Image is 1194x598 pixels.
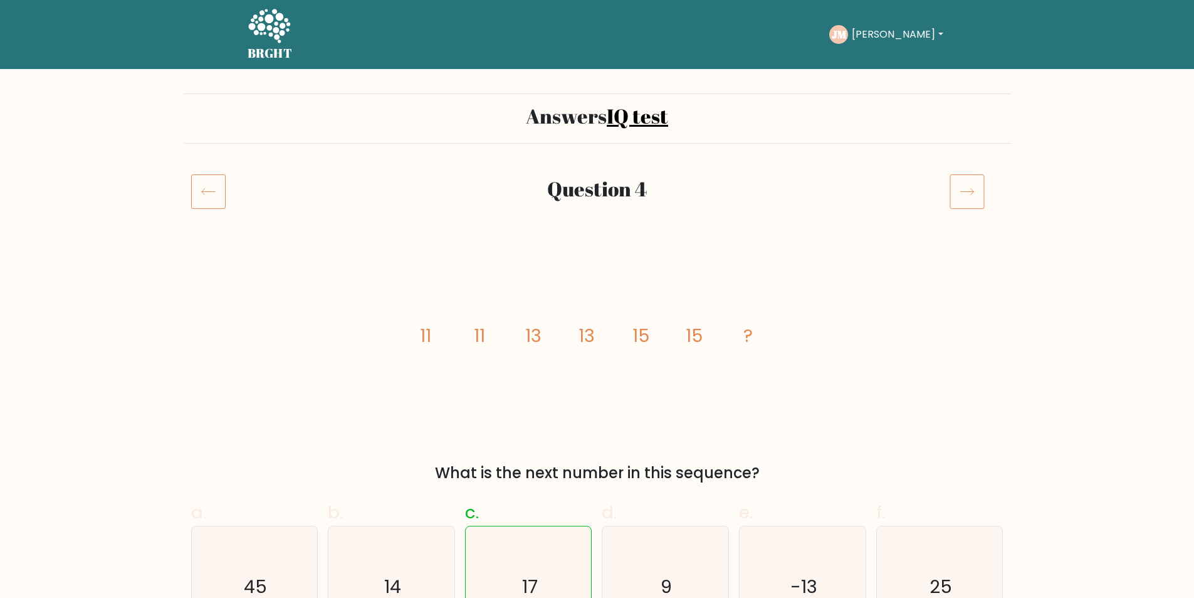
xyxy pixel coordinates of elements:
span: c. [465,500,479,525]
button: [PERSON_NAME] [848,26,946,43]
span: d. [602,500,617,525]
a: IQ test [607,102,668,129]
span: f. [876,500,885,525]
tspan: 15 [686,323,703,348]
span: a. [191,500,206,525]
h5: BRGHT [248,46,293,61]
span: e. [739,500,753,525]
tspan: 15 [632,323,649,348]
tspan: 11 [420,323,431,348]
tspan: ? [743,323,753,348]
tspan: 13 [525,323,541,348]
text: JM [832,27,847,41]
span: b. [328,500,343,525]
h2: Question 4 [260,177,935,201]
div: What is the next number in this sequence? [199,462,996,484]
h2: Answers [191,104,1003,128]
a: BRGHT [248,5,293,64]
tspan: 13 [579,323,595,348]
tspan: 11 [473,323,484,348]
